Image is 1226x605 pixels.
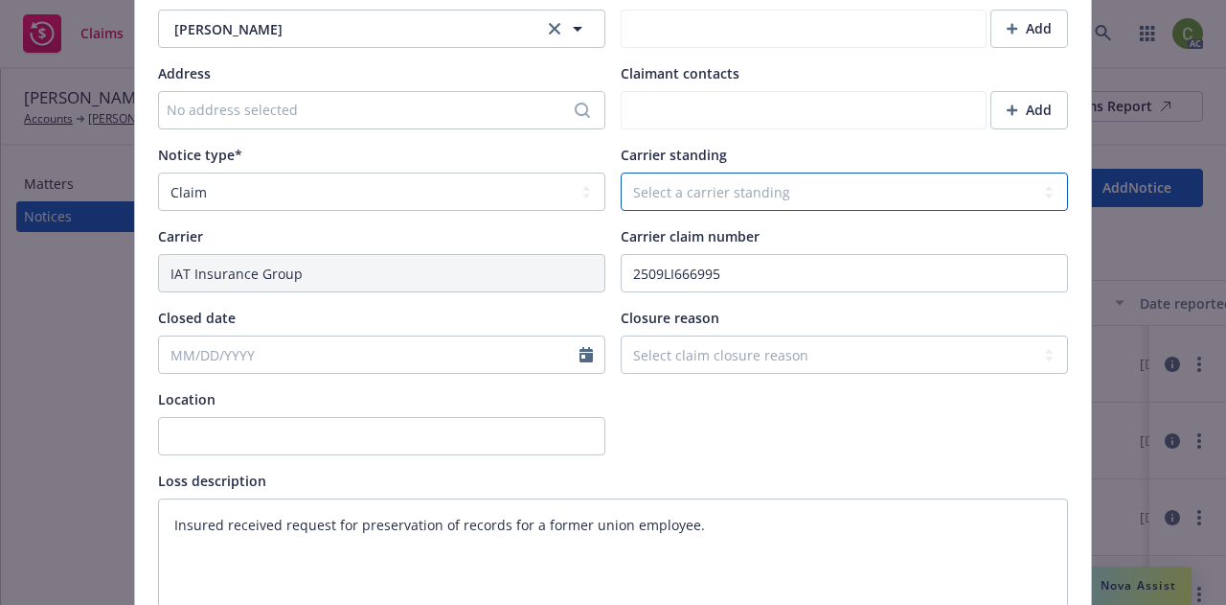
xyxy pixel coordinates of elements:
[158,227,203,245] span: Carrier
[1007,92,1052,128] div: Add
[621,64,739,82] span: Claimant contacts
[158,390,216,408] span: Location
[158,91,605,129] button: No address selected
[990,10,1068,48] button: Add
[167,100,578,120] div: No address selected
[158,472,266,490] span: Loss description
[579,347,593,362] svg: Calendar
[1007,11,1052,47] div: Add
[158,146,242,164] span: Notice type*
[621,227,760,245] span: Carrier claim number
[543,17,566,40] a: clear selection
[159,337,579,373] input: MM/DD/YYYY
[174,19,527,39] span: [PERSON_NAME]
[621,309,719,327] span: Closure reason
[158,309,236,327] span: Closed date
[575,103,590,118] svg: Search
[990,91,1068,129] button: Add
[621,146,727,164] span: Carrier standing
[158,10,605,48] button: [PERSON_NAME]clear selection
[158,64,211,82] span: Address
